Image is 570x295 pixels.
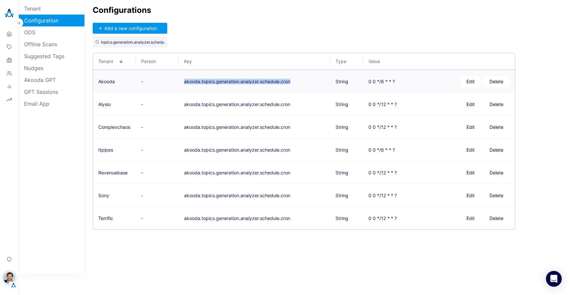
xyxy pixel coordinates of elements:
button: Add a new configuration [93,23,167,34]
button: Edit [461,213,481,224]
button: Edit [461,190,481,201]
span: Revenuebase [98,170,128,175]
span: - [141,124,143,130]
th: Person [136,53,179,70]
input: Search by configuration key [93,36,167,48]
span: - [141,101,143,107]
button: Delete [483,167,510,178]
span: String [335,215,348,221]
span: - [141,215,143,221]
button: Edit [461,144,481,155]
button: akooda.topics.generation.analyzer.schedule.cron [184,79,290,84]
button: Edit [461,167,481,178]
h2: Configurations [93,5,562,15]
span: Key [184,58,320,64]
a: Email App [19,98,84,110]
th: Key [179,53,330,70]
a: GPT Sessions [19,86,84,98]
a: Configuration [19,15,84,26]
span: Itpipes [98,147,113,153]
span: String [335,193,348,198]
div: Open Intercom Messenger [546,271,562,287]
button: Edit [461,122,481,132]
img: Stewart Hull [3,272,15,284]
a: ODS [19,26,84,38]
img: Akooda Logo [3,7,16,20]
span: - [141,170,143,175]
button: Stewart HullTenant Logo [3,269,16,288]
button: Edit [461,99,481,110]
span: String [335,147,348,153]
button: Edit [461,76,481,87]
button: akooda.topics.generation.analyzer.schedule.cron [184,101,290,107]
button: akooda.topics.generation.analyzer.schedule.cron [184,193,290,198]
span: String [335,170,348,175]
span: Tenant [98,58,119,64]
th: Type [330,53,363,70]
span: Alysio [98,101,111,107]
button: akooda.topics.generation.analyzer.schedule.cron [184,215,290,221]
button: Delete [483,213,510,224]
a: Akooda GPT [19,74,84,86]
span: - [141,147,143,153]
span: Akooda [98,79,115,84]
span: String [335,101,348,107]
span: Complexchaos [98,124,130,130]
th: Value [363,53,515,70]
span: String [335,124,348,130]
span: - [141,193,143,198]
button: Delete [483,144,510,155]
span: Terrific [98,215,113,221]
span: String [335,79,348,84]
button: Delete [483,122,510,132]
span: Sony [98,193,109,198]
button: Delete [483,76,510,87]
button: akooda.topics.generation.analyzer.schedule.cron [184,170,290,175]
span: - [141,79,143,84]
a: Suggested Tags [19,50,84,62]
button: akooda.topics.generation.analyzer.schedule.cron [184,124,290,130]
img: Tenant Logo [10,282,17,288]
button: Delete [483,99,510,110]
a: Nudges [19,62,84,74]
button: Delete [483,190,510,201]
button: akooda.topics.generation.analyzer.schedule.cron [184,147,290,153]
a: Tenant [19,3,84,15]
a: Offline Scans [19,38,84,50]
span: Person [141,58,162,64]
